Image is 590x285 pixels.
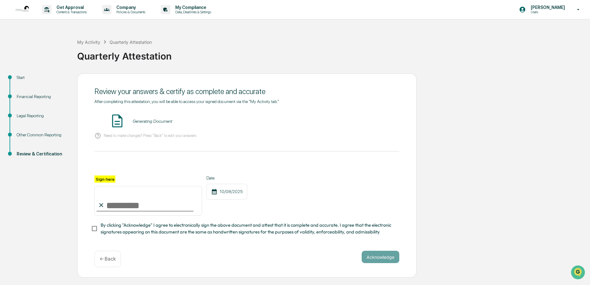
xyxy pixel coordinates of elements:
[100,256,116,262] p: ← Back
[17,151,67,157] div: Review & Certification
[15,2,30,17] img: logo
[206,184,247,200] div: 10/08/2025
[110,113,125,129] img: Document Icon
[526,5,568,10] p: [PERSON_NAME]
[526,10,568,14] p: Users
[104,133,196,138] p: Need to make changes? Press "Back" to edit your answers
[362,251,399,263] button: Acknowledge
[44,104,75,109] a: Powered byPylon
[6,47,17,58] img: 1746055101610-c473b297-6a78-478c-a979-82029cc54cd1
[17,93,67,100] div: Financial Reporting
[170,10,214,14] p: Data, Deadlines & Settings
[105,49,112,56] button: Start new chat
[17,74,67,81] div: Start
[94,87,399,96] div: Review your answers & certify as complete and accurate
[42,75,79,86] a: 🗄️Attestations
[4,75,42,86] a: 🖐️Preclearance
[12,78,40,84] span: Preclearance
[6,13,112,23] p: How can we help?
[77,39,100,45] div: My Activity
[206,176,247,180] label: Date
[52,10,90,14] p: Content & Transactions
[111,10,148,14] p: Policies & Documents
[101,222,394,236] span: By clicking "Acknowledge" I agree to electronically sign the above document and attest that it is...
[17,132,67,138] div: Other Common Reporting
[45,78,50,83] div: 🗄️
[110,39,152,45] div: Quarterly Attestation
[51,78,77,84] span: Attestations
[21,47,101,53] div: Start new chat
[133,119,172,124] div: Generating Document
[94,176,115,183] label: Sign here
[6,78,11,83] div: 🖐️
[52,5,90,10] p: Get Approval
[170,5,214,10] p: My Compliance
[94,99,279,104] span: After completing this attestation, you will be able to access your signed document via the "My Ac...
[17,113,67,119] div: Legal Reporting
[570,265,587,281] iframe: Open customer support
[12,89,39,96] span: Data Lookup
[4,87,41,98] a: 🔎Data Lookup
[77,46,587,62] div: Quarterly Attestation
[6,90,11,95] div: 🔎
[61,105,75,109] span: Pylon
[21,53,78,58] div: We're available if you need us!
[111,5,148,10] p: Company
